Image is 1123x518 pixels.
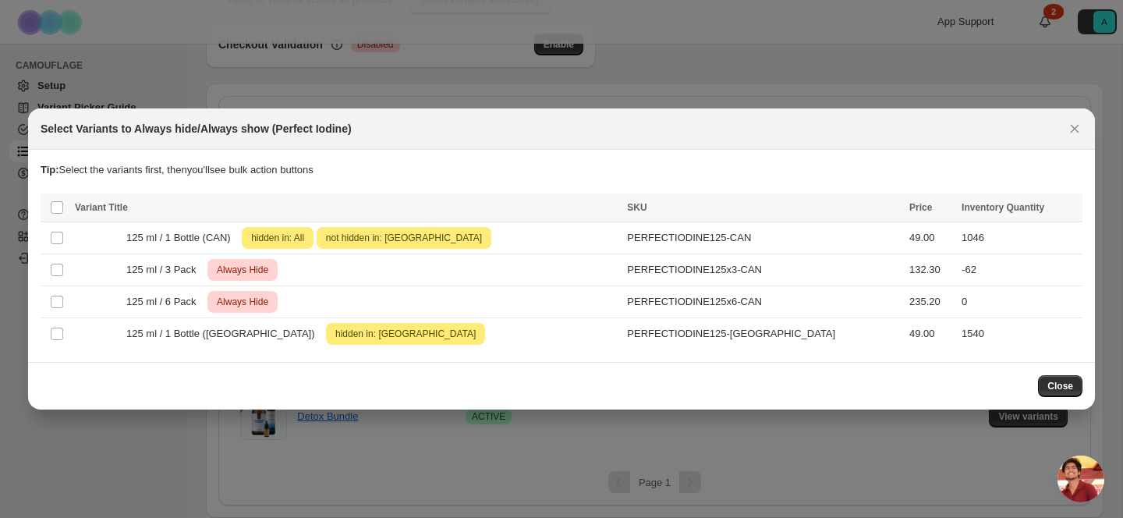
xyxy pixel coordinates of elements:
[957,222,1082,254] td: 1046
[1064,118,1086,140] button: Close
[1057,456,1104,502] div: Open chat
[622,318,905,350] td: PERFECTIODINE125-[GEOGRAPHIC_DATA]
[622,254,905,286] td: PERFECTIODINE125x3-CAN
[957,286,1082,318] td: 0
[905,254,957,286] td: 132.30
[41,162,1082,178] p: Select the variants first, then you'll see bulk action buttons
[627,202,647,213] span: SKU
[905,222,957,254] td: 49.00
[622,286,905,318] td: PERFECTIODINE125x6-CAN
[957,318,1082,350] td: 1540
[905,318,957,350] td: 49.00
[962,202,1044,213] span: Inventory Quantity
[905,286,957,318] td: 235.20
[323,229,485,247] span: not hidden in: [GEOGRAPHIC_DATA]
[1047,380,1073,392] span: Close
[126,294,204,310] span: 125 ml / 6 Pack
[126,230,239,246] span: 125 ml / 1 Bottle (CAN)
[909,202,932,213] span: Price
[332,325,479,343] span: hidden in: [GEOGRAPHIC_DATA]
[41,164,59,176] strong: Tip:
[126,326,323,342] span: 125 ml / 1 Bottle ([GEOGRAPHIC_DATA])
[622,222,905,254] td: PERFECTIODINE125-CAN
[248,229,307,247] span: hidden in: All
[957,254,1082,286] td: -62
[75,202,128,213] span: Variant Title
[41,121,352,137] h2: Select Variants to Always hide/Always show (Perfect Iodine)
[214,261,271,279] span: Always Hide
[214,293,271,311] span: Always Hide
[126,262,204,278] span: 125 ml / 3 Pack
[1038,375,1082,397] button: Close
